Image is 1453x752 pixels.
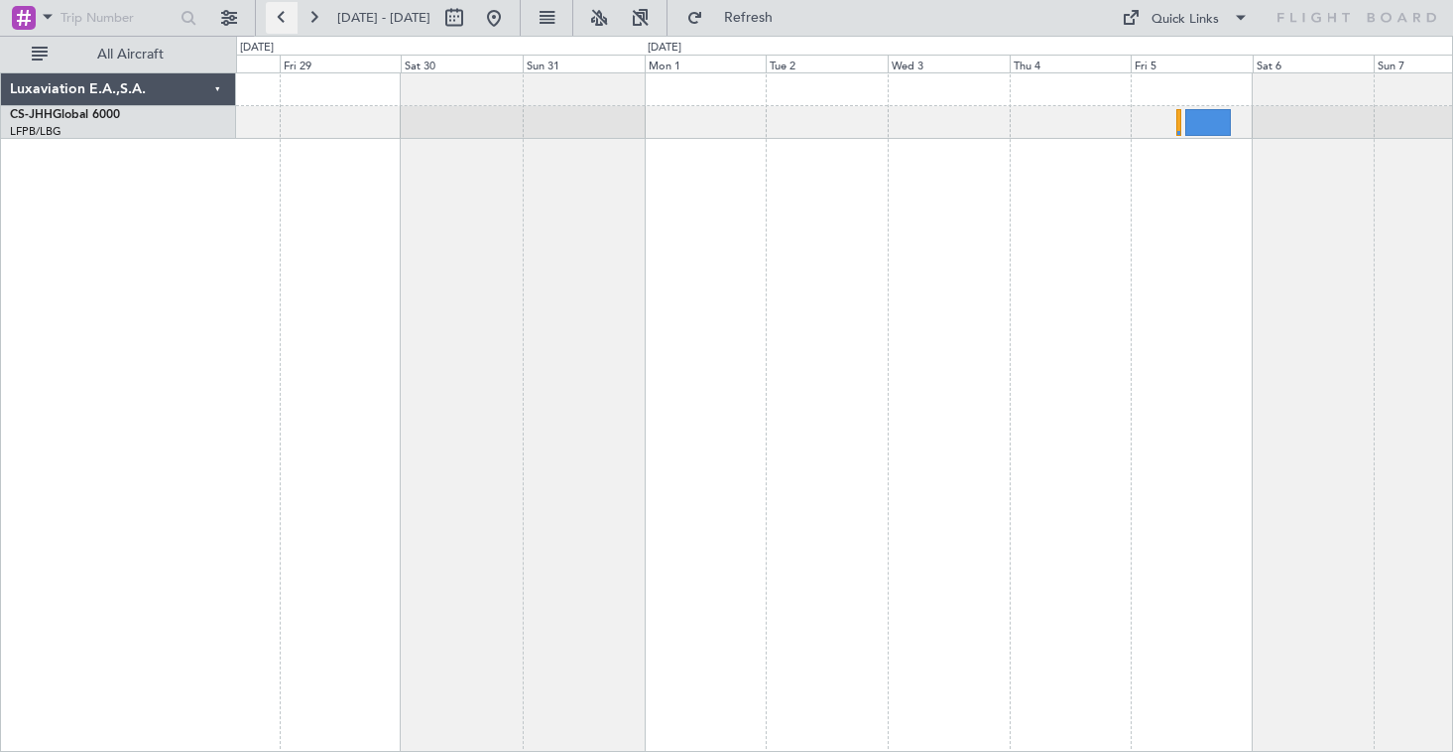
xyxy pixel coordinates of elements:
span: Refresh [707,11,790,25]
button: All Aircraft [22,39,215,70]
div: Sat 30 [401,55,523,72]
span: All Aircraft [52,48,209,62]
div: Mon 1 [645,55,767,72]
div: Sun 31 [523,55,645,72]
div: Sat 6 [1253,55,1375,72]
button: Refresh [677,2,796,34]
a: LFPB/LBG [10,124,61,139]
span: CS-JHH [10,109,53,121]
button: Quick Links [1112,2,1259,34]
div: Tue 2 [766,55,888,72]
div: Wed 3 [888,55,1010,72]
div: Fri 29 [280,55,402,72]
div: Fri 5 [1131,55,1253,72]
span: [DATE] - [DATE] [337,9,430,27]
div: Thu 4 [1010,55,1132,72]
div: [DATE] [240,40,274,57]
div: [DATE] [648,40,681,57]
a: CS-JHHGlobal 6000 [10,109,120,121]
div: Quick Links [1151,10,1219,30]
input: Trip Number [61,3,175,33]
